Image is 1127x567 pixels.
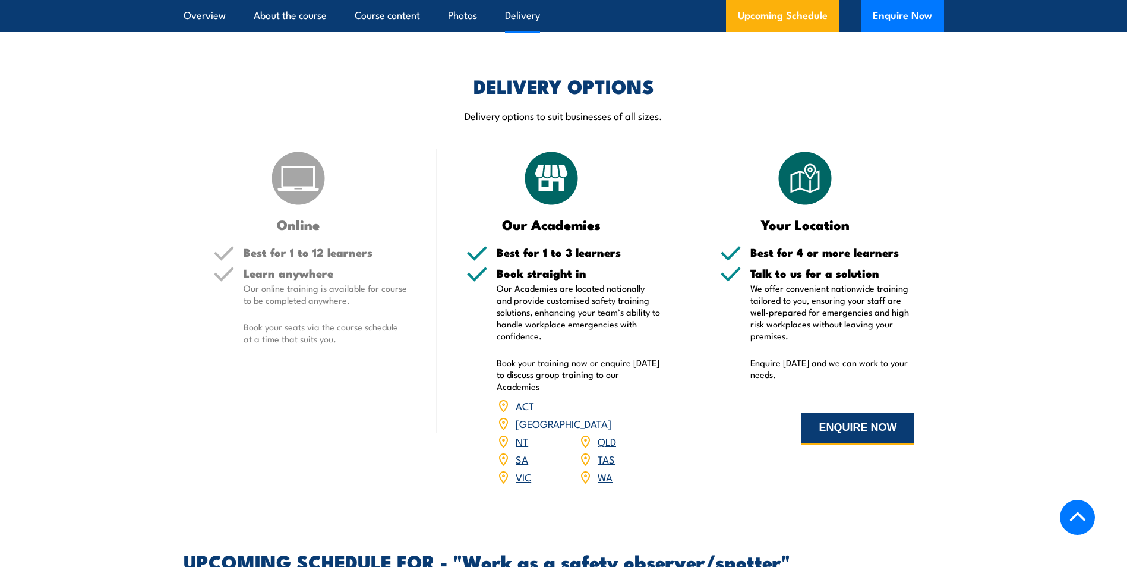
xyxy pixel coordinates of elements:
h5: Best for 1 to 3 learners [497,247,661,258]
a: [GEOGRAPHIC_DATA] [516,416,611,430]
p: Our Academies are located nationally and provide customised safety training solutions, enhancing ... [497,282,661,342]
h3: Your Location [720,218,891,231]
h5: Learn anywhere [244,267,408,279]
h5: Best for 1 to 12 learners [244,247,408,258]
a: TAS [598,452,615,466]
p: Enquire [DATE] and we can work to your needs. [750,357,914,380]
h5: Best for 4 or more learners [750,247,914,258]
h5: Talk to us for a solution [750,267,914,279]
h5: Book straight in [497,267,661,279]
p: Our online training is available for course to be completed anywhere. [244,282,408,306]
a: WA [598,470,613,484]
p: We offer convenient nationwide training tailored to you, ensuring your staff are well-prepared fo... [750,282,914,342]
p: Delivery options to suit businesses of all sizes. [184,109,944,122]
p: Book your training now or enquire [DATE] to discuss group training to our Academies [497,357,661,392]
a: SA [516,452,528,466]
a: QLD [598,434,616,448]
a: NT [516,434,528,448]
a: ACT [516,398,534,412]
h3: Our Academies [466,218,637,231]
h3: Online [213,218,384,231]
button: ENQUIRE NOW [801,413,914,445]
p: Book your seats via the course schedule at a time that suits you. [244,321,408,345]
h2: DELIVERY OPTIONS [473,77,654,94]
a: VIC [516,470,531,484]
